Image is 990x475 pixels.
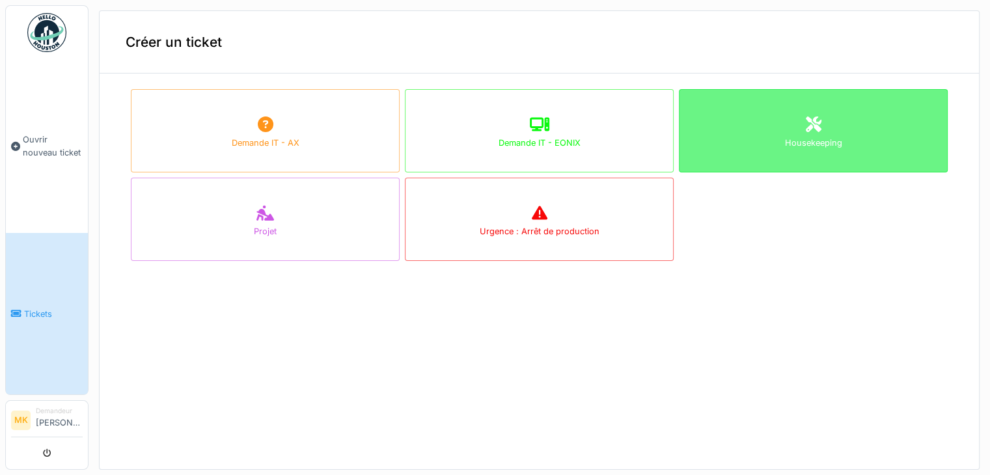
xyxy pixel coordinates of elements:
[11,406,83,437] a: MK Demandeur[PERSON_NAME]
[100,11,979,74] div: Créer un ticket
[6,59,88,233] a: Ouvrir nouveau ticket
[23,133,83,158] span: Ouvrir nouveau ticket
[24,308,83,320] span: Tickets
[27,13,66,52] img: Badge_color-CXgf-gQk.svg
[11,411,31,430] li: MK
[6,233,88,394] a: Tickets
[785,137,842,149] div: Housekeeping
[499,137,581,149] div: Demande IT - EONIX
[254,225,277,238] div: Projet
[36,406,83,434] li: [PERSON_NAME]
[480,225,599,238] div: Urgence : Arrêt de production
[232,137,299,149] div: Demande IT - AX
[36,406,83,416] div: Demandeur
